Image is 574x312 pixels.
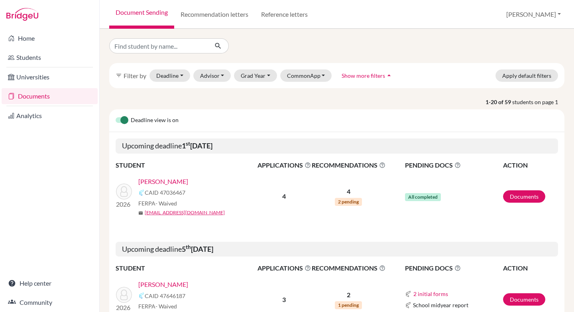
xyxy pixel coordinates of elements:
img: Common App logo [138,292,145,299]
span: FERPA [138,199,177,207]
sup: st [186,140,190,147]
span: APPLICATIONS [258,160,311,170]
sup: th [186,244,191,250]
span: RECOMMENDATIONS [312,160,385,170]
span: RECOMMENDATIONS [312,263,385,273]
span: APPLICATIONS [258,263,311,273]
b: 4 [282,192,286,200]
button: Show more filtersarrow_drop_up [335,69,400,82]
span: 2 pending [335,198,362,206]
img: Common App logo [138,190,145,196]
a: [PERSON_NAME] [138,177,188,186]
p: 4 [312,187,385,196]
span: CAID 47646187 [145,292,185,300]
h5: Upcoming deadline [116,242,558,257]
button: Apply default filters [495,69,558,82]
a: Community [2,294,98,310]
span: - Waived [155,303,177,310]
input: Find student by name... [109,38,208,53]
span: - Waived [155,200,177,207]
span: PENDING DOCS [405,160,502,170]
button: 2 initial forms [413,289,448,298]
a: Students [2,49,98,65]
a: Documents [2,88,98,104]
a: Universities [2,69,98,85]
img: Webel, Abigail [116,184,132,199]
img: Bokstrom, Astrid [116,287,132,303]
strong: 1-20 of 59 [486,98,512,106]
a: Analytics [2,108,98,124]
span: PENDING DOCS [405,263,502,273]
i: filter_list [116,72,122,79]
span: CAID 47036467 [145,188,185,197]
th: STUDENT [116,160,257,170]
h5: Upcoming deadline [116,138,558,154]
span: All completed [405,193,441,201]
button: Advisor [193,69,231,82]
th: STUDENT [116,263,257,273]
span: FERPA [138,302,177,310]
a: Help center [2,275,98,291]
img: Bridge-U [6,8,38,21]
a: Documents [503,190,545,203]
a: Home [2,30,98,46]
th: ACTION [503,160,558,170]
span: mail [138,211,143,215]
th: ACTION [503,263,558,273]
span: Deadline view is on [131,116,179,125]
span: students on page 1 [512,98,564,106]
button: [PERSON_NAME] [503,7,564,22]
b: 1 [DATE] [182,141,212,150]
a: Documents [503,293,545,306]
img: Common App logo [405,291,411,297]
span: 1 pending [335,301,362,309]
span: School midyear report [413,301,468,309]
a: [EMAIL_ADDRESS][DOMAIN_NAME] [145,209,225,216]
b: 3 [282,296,286,303]
img: Common App logo [405,302,411,308]
p: 2 [312,290,385,300]
span: Show more filters [342,72,385,79]
i: arrow_drop_up [385,71,393,79]
p: 2026 [116,199,132,209]
span: Filter by [124,72,146,79]
button: CommonApp [280,69,332,82]
a: [PERSON_NAME] [138,280,188,289]
button: Grad Year [234,69,277,82]
b: 5 [DATE] [182,245,213,253]
button: Deadline [149,69,190,82]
